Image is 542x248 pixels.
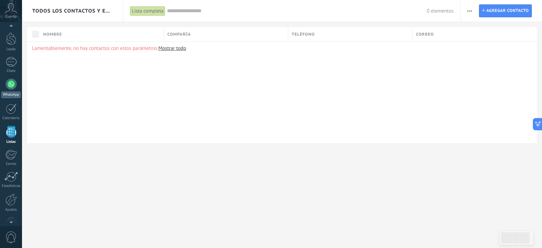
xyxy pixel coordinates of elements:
[130,6,165,16] div: Lista completa
[1,47,21,52] div: Leads
[1,116,21,120] div: Calendario
[158,45,186,52] a: Mostrar todo
[292,31,315,38] span: Teléfono
[486,5,529,17] span: Agregar contacto
[167,31,191,38] span: Compañía
[1,162,21,166] div: Correo
[1,140,21,144] div: Listas
[1,92,21,98] div: WhatsApp
[427,8,454,14] span: 0 elementos
[465,4,475,17] button: Más
[43,31,62,38] span: Nombre
[479,4,532,17] a: Agregar contacto
[5,15,17,19] span: Cuenta
[416,31,434,38] span: Correo
[32,8,113,14] span: Todos los contactos y empresas
[32,45,532,52] p: Lamentablemente, no hay contactos con estos parámetros.
[1,184,21,188] div: Estadísticas
[1,69,21,73] div: Chats
[1,208,21,212] div: Ajustes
